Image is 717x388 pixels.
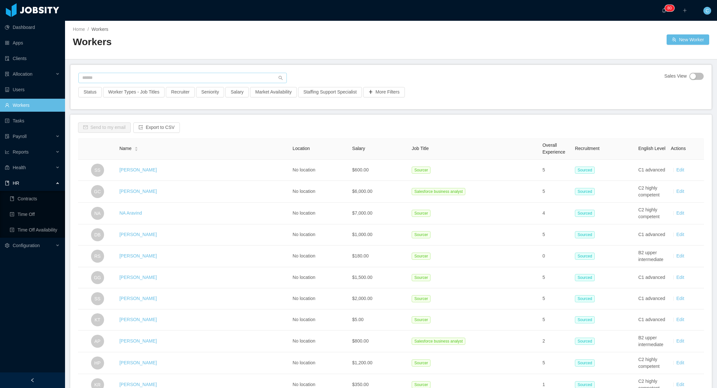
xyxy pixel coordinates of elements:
span: $2,000.00 [352,296,372,301]
td: C1 advanced [636,309,668,331]
span: Sourced [575,274,595,281]
span: Salesforce business analyst [412,188,465,195]
td: C1 advanced [636,288,668,309]
button: Market Availability [250,87,297,97]
p: 0 [670,5,672,11]
span: Sourcer [412,359,431,367]
td: 0 [540,245,572,267]
a: Sourced [575,338,597,344]
td: No location [290,245,350,267]
span: C [706,7,709,15]
td: 5 [540,288,572,309]
span: Health [13,165,26,170]
i: icon: solution [5,72,9,76]
a: Edit [676,210,684,216]
span: Sales View [664,73,687,80]
a: [PERSON_NAME] [119,167,157,172]
button: icon: exportExport to CSV [133,122,180,133]
button: Staffing Support Specialist [298,87,362,97]
span: NA [94,207,100,220]
span: Name [119,145,131,152]
button: Status [78,87,102,97]
span: Sourcer [412,210,431,217]
span: $6,000.00 [352,189,372,194]
a: Edit [676,253,684,258]
td: No location [290,352,350,374]
a: Home [73,27,85,32]
a: icon: auditClients [5,52,60,65]
span: $5.00 [352,317,364,322]
sup: 80 [665,5,674,11]
td: No location [290,288,350,309]
a: Edit [676,189,684,194]
span: Sourced [575,188,595,195]
i: icon: caret-down [134,148,138,150]
span: Payroll [13,134,27,139]
td: C1 advanced [636,267,668,288]
a: Edit [676,275,684,280]
a: icon: bookContracts [10,192,60,205]
span: Allocation [13,71,33,77]
i: icon: medicine-box [5,165,9,170]
p: 8 [667,5,670,11]
button: icon: usergroup-addNew Worker [667,34,709,45]
a: Sourced [575,382,597,387]
span: Sourced [575,231,595,238]
a: Sourced [575,296,597,301]
td: No location [290,181,350,203]
button: Recruiter [166,87,195,97]
a: Edit [676,360,684,365]
td: C2 highly competent [636,203,668,224]
td: No location [290,203,350,224]
span: GC [94,185,101,198]
td: C1 advanced [636,160,668,181]
span: Sourcer [412,253,431,260]
i: icon: search [278,76,283,80]
i: icon: file-protect [5,134,9,139]
a: Sourced [575,360,597,365]
a: icon: userWorkers [5,99,60,112]
td: 5 [540,309,572,331]
span: Salary [352,146,365,151]
span: $350.00 [352,382,369,387]
span: Salesforce business analyst [412,338,465,345]
span: Sourced [575,253,595,260]
a: Sourced [575,189,597,194]
td: 4 [540,203,572,224]
a: Edit [676,296,684,301]
span: Actions [671,146,686,151]
span: $1,000.00 [352,232,372,237]
td: B2 upper intermediate [636,245,668,267]
a: Sourced [575,167,597,172]
span: Location [293,146,310,151]
td: No location [290,160,350,181]
td: No location [290,224,350,245]
span: SS [94,292,100,305]
span: HR [13,181,19,186]
td: 5 [540,181,572,203]
span: Sourced [575,210,595,217]
span: Workers [91,27,108,32]
span: $600.00 [352,167,369,172]
a: icon: robotUsers [5,83,60,96]
span: KT [95,313,100,326]
a: [PERSON_NAME] [119,317,157,322]
button: Salary [225,87,249,97]
span: Sourcer [412,316,431,323]
span: $180.00 [352,253,369,258]
span: SS [94,164,100,177]
button: Worker Types - Job Titles [103,87,165,97]
i: icon: setting [5,243,9,248]
a: [PERSON_NAME] [119,189,157,194]
i: icon: line-chart [5,150,9,154]
a: Edit [676,382,684,387]
a: Sourced [575,275,597,280]
a: icon: profileTime Off Availability [10,223,60,236]
a: [PERSON_NAME] [119,360,157,365]
td: C2 highly competent [636,352,668,374]
span: Sourcer [412,295,431,302]
a: Sourced [575,253,597,258]
span: Configuration [13,243,40,248]
span: $1,200.00 [352,360,372,365]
